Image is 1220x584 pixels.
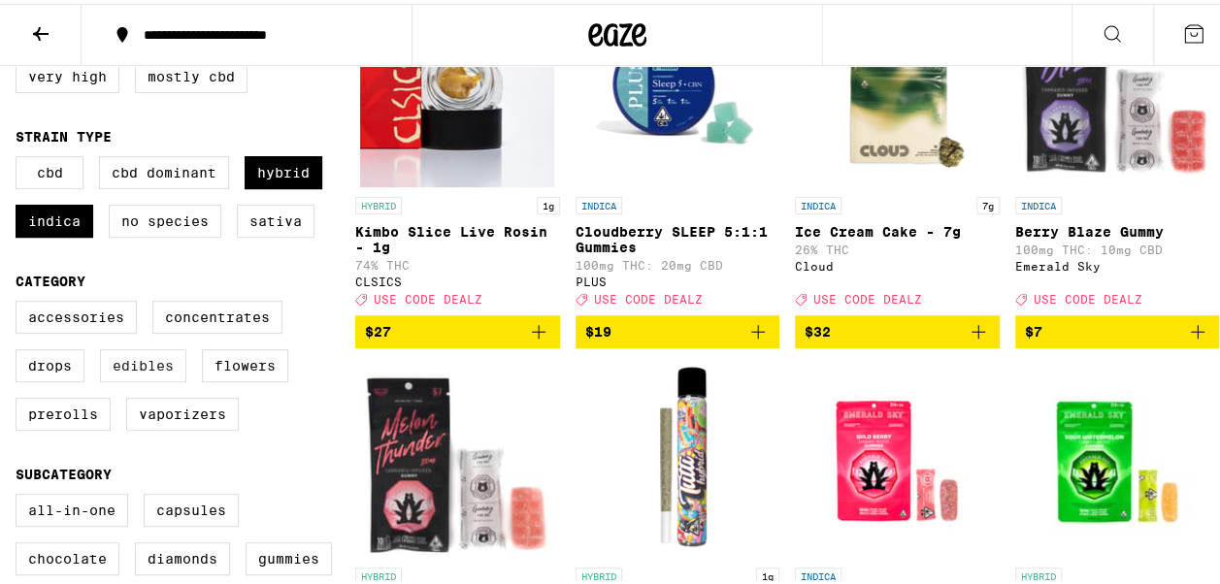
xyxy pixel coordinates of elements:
[1015,193,1062,211] p: INDICA
[1015,564,1062,581] p: HYBRID
[16,345,84,378] label: Drops
[1015,256,1220,269] div: Emerald Sky
[355,220,560,251] p: Kimbo Slice Live Rosin - 1g
[374,289,482,302] span: USE CODE DEALZ
[16,152,83,185] label: CBD
[356,360,558,554] img: Emerald Sky - Melon Thunder Gummy
[800,360,994,554] img: Emerald Sky - Wild Berry Gummies
[16,538,119,571] label: Chocolate
[756,564,779,581] p: 1g
[152,297,282,330] label: Concentrates
[16,297,137,330] label: Accessories
[795,564,841,581] p: INDICA
[16,463,112,478] legend: Subcategory
[1025,320,1042,336] span: $7
[355,255,560,268] p: 74% THC
[16,125,112,141] legend: Strain Type
[355,564,402,581] p: HYBRID
[237,201,314,234] label: Sativa
[109,201,221,234] label: No Species
[576,193,622,211] p: INDICA
[576,564,622,581] p: HYBRID
[795,240,1000,252] p: 26% THC
[16,270,85,285] legend: Category
[594,289,703,302] span: USE CODE DEALZ
[355,311,560,344] button: Add to bag
[576,220,780,251] p: Cloudberry SLEEP 5:1:1 Gummies
[805,320,831,336] span: $32
[16,490,128,523] label: All-In-One
[976,193,1000,211] p: 7g
[795,220,1000,236] p: Ice Cream Cake - 7g
[16,394,111,427] label: Prerolls
[135,538,230,571] label: Diamonds
[1020,360,1214,554] img: Emerald Sky - Sour Watermelon Gummies
[355,272,560,284] div: CLSICS
[576,311,780,344] button: Add to bag
[1015,240,1220,252] p: 100mg THC: 10mg CBD
[1034,289,1142,302] span: USE CODE DEALZ
[202,345,288,378] label: Flowers
[795,256,1000,269] div: Cloud
[1015,220,1220,236] p: Berry Blaze Gummy
[126,394,239,427] label: Vaporizers
[16,201,93,234] label: Indica
[795,193,841,211] p: INDICA
[355,193,402,211] p: HYBRID
[813,289,922,302] span: USE CODE DEALZ
[12,14,140,29] span: Hi. Need any help?
[99,152,229,185] label: CBD Dominant
[576,255,780,268] p: 100mg THC: 20mg CBD
[246,538,332,571] label: Gummies
[144,490,239,523] label: Capsules
[1015,311,1220,344] button: Add to bag
[16,56,119,89] label: Very High
[100,345,186,378] label: Edibles
[795,311,1000,344] button: Add to bag
[585,320,611,336] span: $19
[576,272,780,284] div: PLUS
[135,56,247,89] label: Mostly CBD
[580,360,775,554] img: Tutti - White Widow Infused - 1g
[537,193,560,211] p: 1g
[365,320,391,336] span: $27
[245,152,322,185] label: Hybrid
